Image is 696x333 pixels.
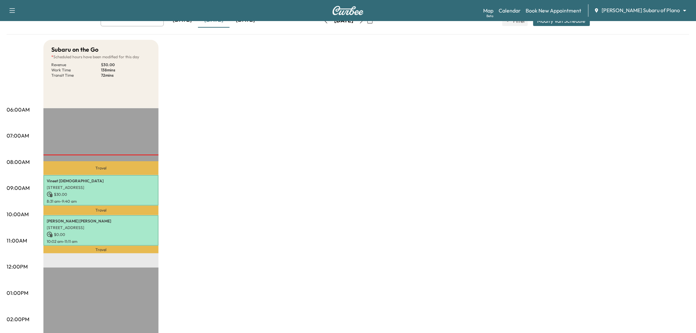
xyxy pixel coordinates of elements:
p: 12:00PM [7,263,28,270]
p: Revenue [51,62,101,67]
p: 8:31 am - 9:40 am [47,199,155,204]
a: MapBeta [483,7,493,14]
p: 72 mins [101,73,151,78]
p: 10:00AM [7,210,29,218]
p: [STREET_ADDRESS] [47,225,155,230]
h5: Subaru on the Go [51,45,98,54]
p: Vineet [DEMOGRAPHIC_DATA] [47,178,155,184]
p: 138 mins [101,67,151,73]
p: [STREET_ADDRESS] [47,185,155,190]
p: 07:00AM [7,132,29,140]
p: Travel [43,206,159,216]
p: 11:00AM [7,237,27,244]
p: Travel [43,246,159,253]
p: [PERSON_NAME] [PERSON_NAME] [47,218,155,224]
p: 02:00PM [7,315,29,323]
p: Travel [43,161,159,175]
span: [PERSON_NAME] Subaru of Plano [602,7,680,14]
p: Transit Time [51,73,101,78]
a: Book New Appointment [526,7,582,14]
p: 08:00AM [7,158,30,166]
p: Scheduled hours have been modified for this day [51,54,151,60]
p: 09:00AM [7,184,30,192]
p: $ 30.00 [101,62,151,67]
img: Curbee Logo [332,6,364,15]
div: Beta [486,13,493,18]
p: 10:02 am - 11:11 am [47,239,155,244]
p: 01:00PM [7,289,28,297]
a: Calendar [499,7,521,14]
p: $ 0.00 [47,232,155,238]
p: 06:00AM [7,106,30,114]
p: Work Time [51,67,101,73]
p: $ 30.00 [47,192,155,197]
